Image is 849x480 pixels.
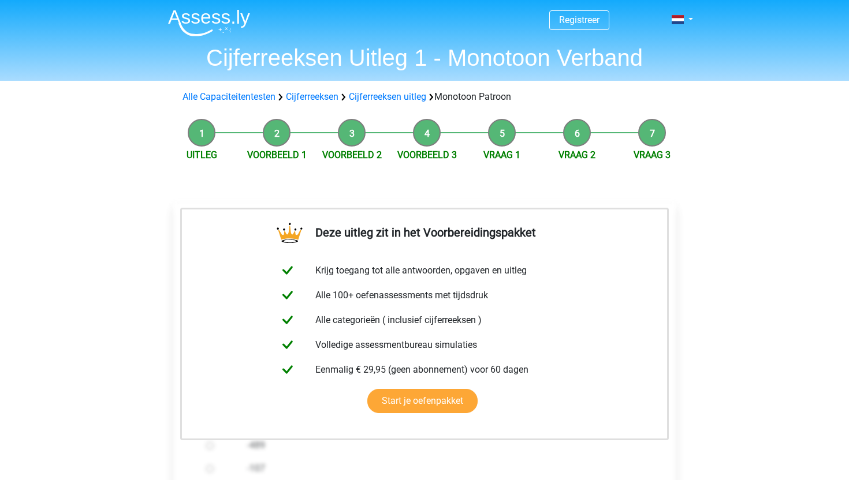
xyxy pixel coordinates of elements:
a: Cijferreeksen uitleg [349,91,426,102]
a: Voorbeeld 1 [247,149,307,160]
label: -107 [247,462,639,475]
a: Registreer [559,14,599,25]
div: Monotoon Patroon [178,90,671,104]
a: Vraag 3 [634,149,671,160]
img: Assessly [168,9,250,36]
a: Vraag 1 [483,149,520,160]
a: Alle Capaciteitentesten [183,91,275,102]
a: Uitleg [187,149,217,160]
a: Voorbeeld 2 [322,149,382,160]
label: -489 [247,438,639,452]
a: Cijferreeksen [286,91,338,102]
a: Vraag 2 [558,149,595,160]
a: Start je oefenpakket [367,389,478,413]
h1: Cijferreeksen Uitleg 1 - Monotoon Verband [159,44,690,72]
a: Voorbeeld 3 [397,149,457,160]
